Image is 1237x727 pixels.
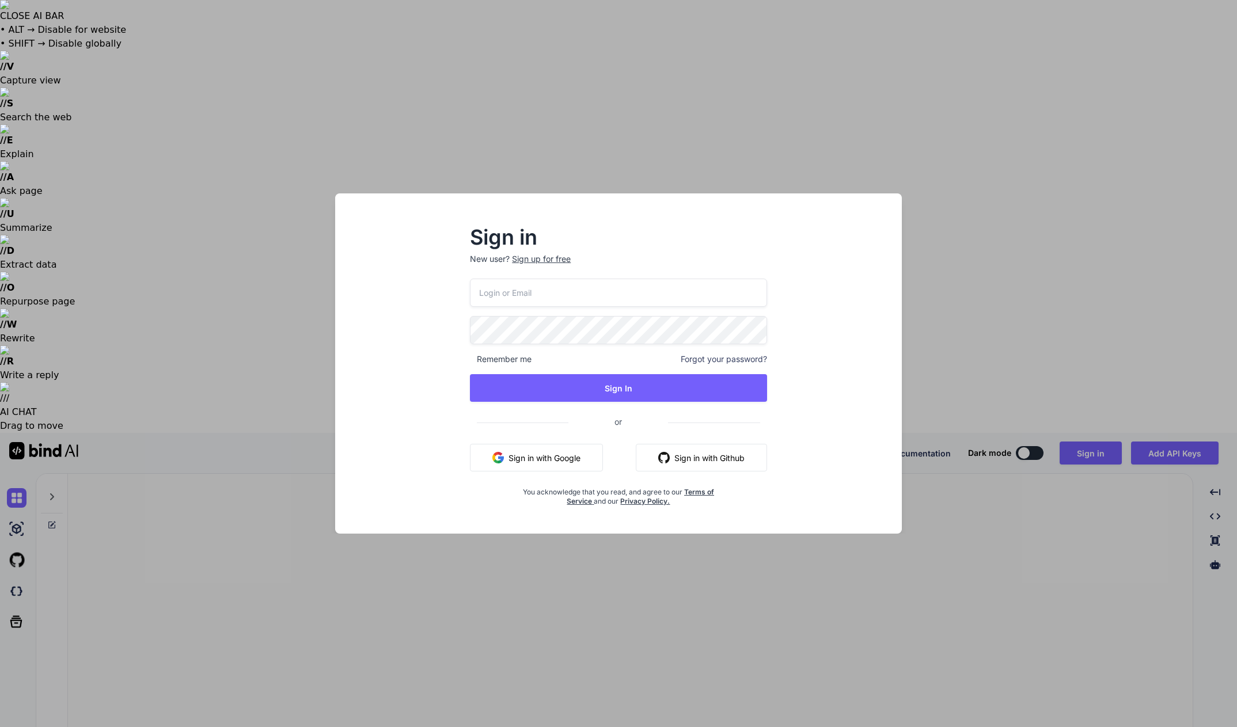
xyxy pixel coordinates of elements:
a: Privacy Policy. [620,497,670,505]
a: Terms of Service [567,488,714,505]
img: google [492,452,504,463]
img: github [658,452,670,463]
button: Sign in with Google [470,444,603,471]
div: You acknowledge that you read, and agree to our and our [519,481,718,506]
button: Sign in with Github [636,444,767,471]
